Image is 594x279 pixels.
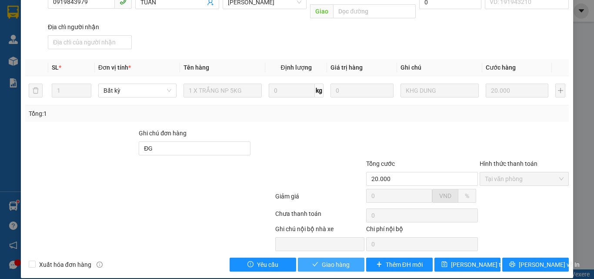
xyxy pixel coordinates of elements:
[480,160,537,167] label: Hình thức thanh toán
[330,64,363,71] span: Giá trị hàng
[29,109,230,118] div: Tổng: 1
[98,64,131,71] span: Đơn vị tính
[485,172,564,185] span: Tại văn phòng
[397,59,482,76] th: Ghi chú
[7,55,78,84] div: 20.000
[7,55,68,74] span: Đã [PERSON_NAME] :
[83,27,171,37] div: HOA
[451,260,521,269] span: [PERSON_NAME] thay đổi
[274,192,365,207] div: Giảm giá
[257,260,278,269] span: Yêu cầu
[274,209,365,224] div: Chưa thanh toán
[139,141,250,155] input: Ghi chú đơn hàng
[509,261,515,268] span: printer
[333,4,416,18] input: Dọc đường
[312,261,318,268] span: check
[184,64,209,71] span: Tên hàng
[7,7,77,27] div: [PERSON_NAME]
[465,192,469,199] span: %
[519,260,580,269] span: [PERSON_NAME] và In
[36,260,95,269] span: Xuất hóa đơn hàng
[97,262,103,268] span: info-circle
[83,7,104,17] span: Nhận:
[486,84,548,97] input: 0
[376,261,382,268] span: plus
[322,260,350,269] span: Giao hàng
[48,22,132,32] div: Địa chỉ người nhận
[315,84,324,97] span: kg
[434,258,501,272] button: save[PERSON_NAME] thay đổi
[439,192,451,199] span: VND
[29,84,43,97] button: delete
[555,84,565,97] button: plus
[366,224,478,237] div: Chi phí nội bộ
[139,130,187,137] label: Ghi chú đơn hàng
[386,260,423,269] span: Thêm ĐH mới
[366,160,395,167] span: Tổng cước
[486,64,516,71] span: Cước hàng
[7,27,77,37] div: CÚC
[502,258,569,272] button: printer[PERSON_NAME] và In
[366,258,433,272] button: plusThêm ĐH mới
[275,224,364,237] div: Ghi chú nội bộ nhà xe
[52,64,59,71] span: SL
[103,84,171,97] span: Bất kỳ
[184,84,262,97] input: VD: Bàn, Ghế
[330,84,393,97] input: 0
[7,7,21,17] span: Gửi:
[441,261,447,268] span: save
[83,7,171,27] div: [GEOGRAPHIC_DATA]
[280,64,311,71] span: Định lượng
[48,35,132,49] input: Địa chỉ của người nhận
[400,84,479,97] input: Ghi Chú
[230,258,296,272] button: exclamation-circleYêu cầu
[310,4,333,18] span: Giao
[247,261,254,268] span: exclamation-circle
[298,258,364,272] button: checkGiao hàng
